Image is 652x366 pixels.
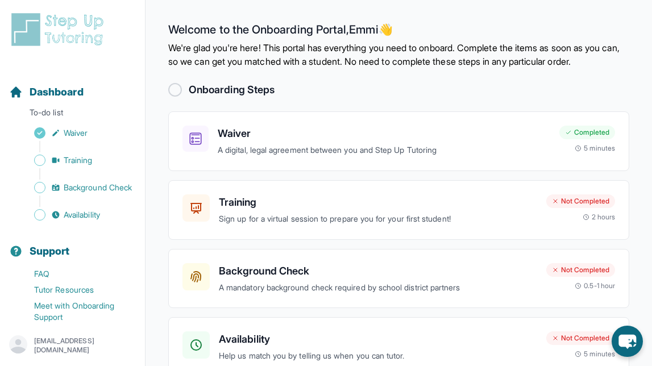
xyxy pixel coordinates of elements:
[219,263,537,279] h3: Background Check
[559,126,615,139] div: Completed
[583,213,616,222] div: 2 hours
[219,350,537,363] p: Help us match you by telling us when you can tutor.
[9,207,145,223] a: Availability
[30,243,70,259] span: Support
[9,298,145,325] a: Meet with Onboarding Support
[218,144,550,157] p: A digital, legal agreement between you and Step Up Tutoring
[218,126,550,142] h3: Waiver
[9,282,145,298] a: Tutor Resources
[9,180,145,196] a: Background Check
[30,84,84,100] span: Dashboard
[546,263,615,277] div: Not Completed
[64,182,132,193] span: Background Check
[5,107,140,123] p: To-do list
[219,194,537,210] h3: Training
[219,281,537,294] p: A mandatory background check required by school district partners
[9,84,84,100] a: Dashboard
[9,125,145,141] a: Waiver
[5,225,140,264] button: Support
[9,325,145,341] a: Contact Onboarding Support
[575,350,615,359] div: 5 minutes
[168,23,629,41] h2: Welcome to the Onboarding Portal, Emmi 👋
[5,66,140,105] button: Dashboard
[168,249,629,309] a: Background CheckA mandatory background check required by school district partnersNot Completed0.5...
[168,41,629,68] p: We're glad you're here! This portal has everything you need to onboard. Complete the items as soo...
[64,155,93,166] span: Training
[189,82,275,98] h2: Onboarding Steps
[9,335,136,356] button: [EMAIL_ADDRESS][DOMAIN_NAME]
[9,11,110,48] img: logo
[575,281,615,290] div: 0.5-1 hour
[546,194,615,208] div: Not Completed
[612,326,643,357] button: chat-button
[9,266,145,282] a: FAQ
[168,180,629,240] a: TrainingSign up for a virtual session to prepare you for your first student!Not Completed2 hours
[168,111,629,171] a: WaiverA digital, legal agreement between you and Step Up TutoringCompleted5 minutes
[34,336,136,355] p: [EMAIL_ADDRESS][DOMAIN_NAME]
[9,152,145,168] a: Training
[219,213,537,226] p: Sign up for a virtual session to prepare you for your first student!
[64,127,88,139] span: Waiver
[575,144,615,153] div: 5 minutes
[546,331,615,345] div: Not Completed
[64,209,100,221] span: Availability
[219,331,537,347] h3: Availability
